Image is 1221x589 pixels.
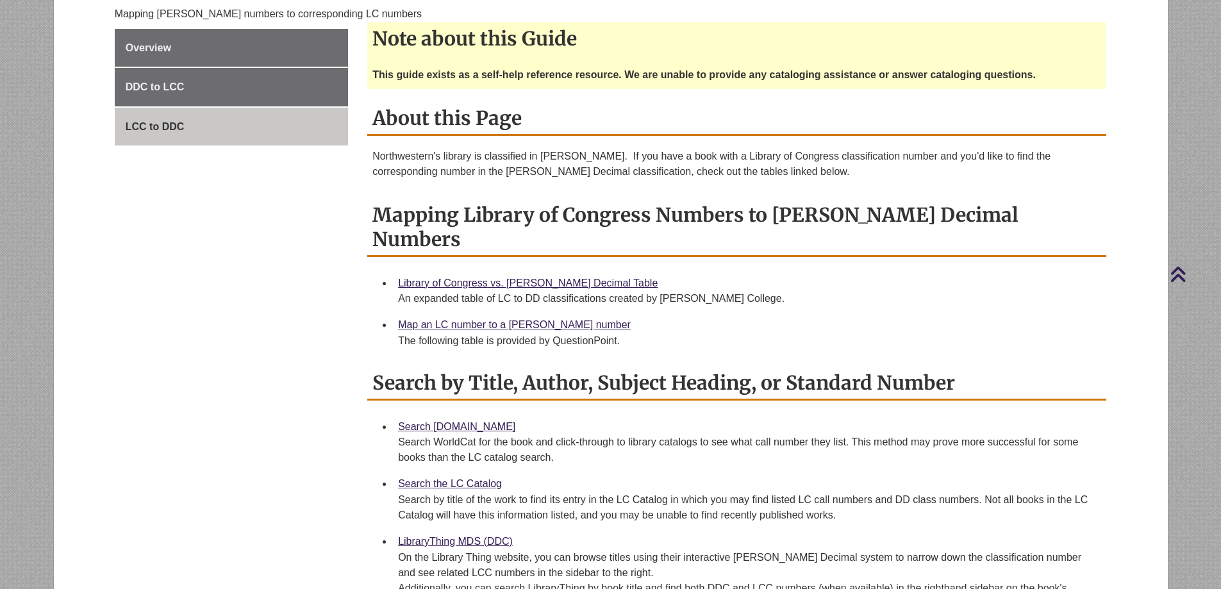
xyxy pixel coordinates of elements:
[367,367,1106,401] h2: Search by Title, Author, Subject Heading, or Standard Number
[398,435,1096,465] div: Search WorldCat for the book and click-through to library catalogs to see what call number they l...
[367,22,1106,54] h2: Note about this Guide
[1170,265,1218,283] a: Back to Top
[115,29,348,67] a: Overview
[398,492,1096,523] div: Search by title of the work to find its entry in the LC Catalog in which you may find listed LC c...
[398,478,502,489] a: Search the LC Catalog
[126,81,185,92] span: DDC to LCC
[367,102,1106,136] h2: About this Page
[398,278,658,288] a: Library of Congress vs. [PERSON_NAME] Decimal Table
[398,319,631,330] a: Map an LC number to a [PERSON_NAME] number
[398,421,515,432] a: Search [DOMAIN_NAME]
[372,149,1101,179] p: Northwestern's library is classified in [PERSON_NAME]. If you have a book with a Library of Congr...
[126,42,171,53] span: Overview
[126,121,185,132] span: LCC to DDC
[115,29,348,146] div: Guide Page Menu
[398,333,1096,349] div: The following table is provided by QuestionPoint.
[398,536,513,547] a: LibraryThing MDS (DDC)
[115,8,422,19] span: Mapping [PERSON_NAME] numbers to corresponding LC numbers
[115,108,348,146] a: LCC to DDC
[398,291,1096,306] div: An expanded table of LC to DD classifications created by [PERSON_NAME] College.
[115,68,348,106] a: DDC to LCC
[372,69,1036,80] strong: This guide exists as a self-help reference resource. We are unable to provide any cataloging assi...
[367,199,1106,257] h2: Mapping Library of Congress Numbers to [PERSON_NAME] Decimal Numbers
